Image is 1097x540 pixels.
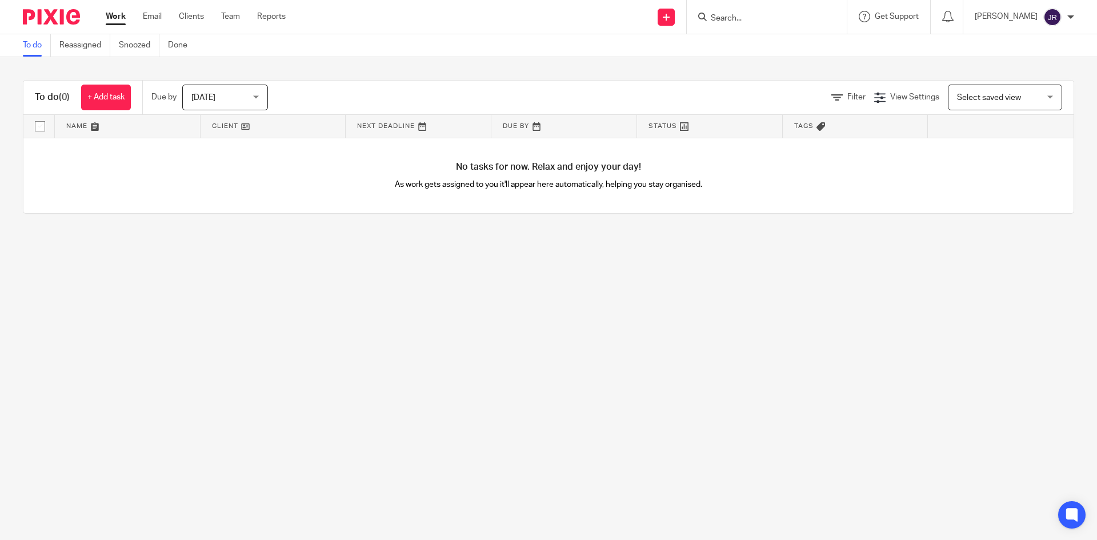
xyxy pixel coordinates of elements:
[151,91,177,103] p: Due by
[710,14,812,24] input: Search
[221,11,240,22] a: Team
[23,34,51,57] a: To do
[81,85,131,110] a: + Add task
[794,123,814,129] span: Tags
[847,93,866,101] span: Filter
[59,93,70,102] span: (0)
[286,179,811,190] p: As work gets assigned to you it'll appear here automatically, helping you stay organised.
[168,34,196,57] a: Done
[23,9,80,25] img: Pixie
[1043,8,1062,26] img: svg%3E
[119,34,159,57] a: Snoozed
[191,94,215,102] span: [DATE]
[59,34,110,57] a: Reassigned
[257,11,286,22] a: Reports
[890,93,939,101] span: View Settings
[106,11,126,22] a: Work
[35,91,70,103] h1: To do
[179,11,204,22] a: Clients
[875,13,919,21] span: Get Support
[957,94,1021,102] span: Select saved view
[143,11,162,22] a: Email
[975,11,1038,22] p: [PERSON_NAME]
[23,161,1074,173] h4: No tasks for now. Relax and enjoy your day!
